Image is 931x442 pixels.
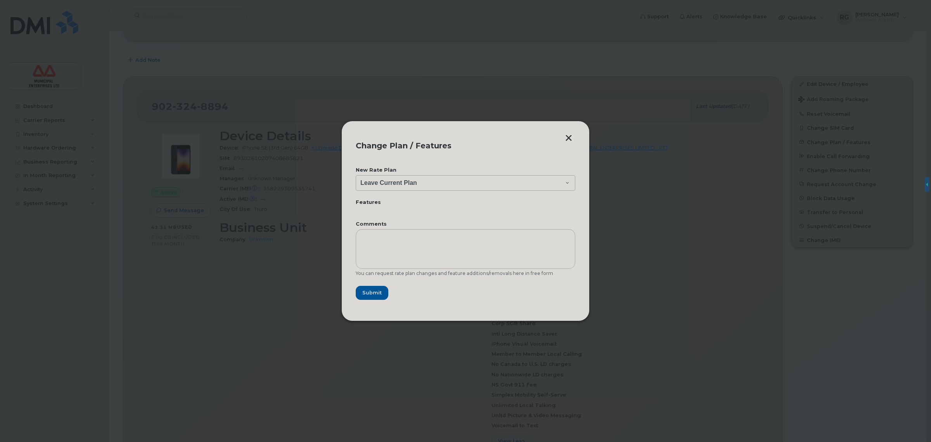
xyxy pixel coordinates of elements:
[356,222,575,227] label: Comments
[356,200,575,205] label: Features
[356,286,388,300] button: Submit
[356,270,575,277] div: You can request rate plan changes and feature additions/removals here in free form
[356,168,575,173] label: New Rate Plan
[356,141,452,150] span: Change Plan / Features
[362,289,382,296] span: Submit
